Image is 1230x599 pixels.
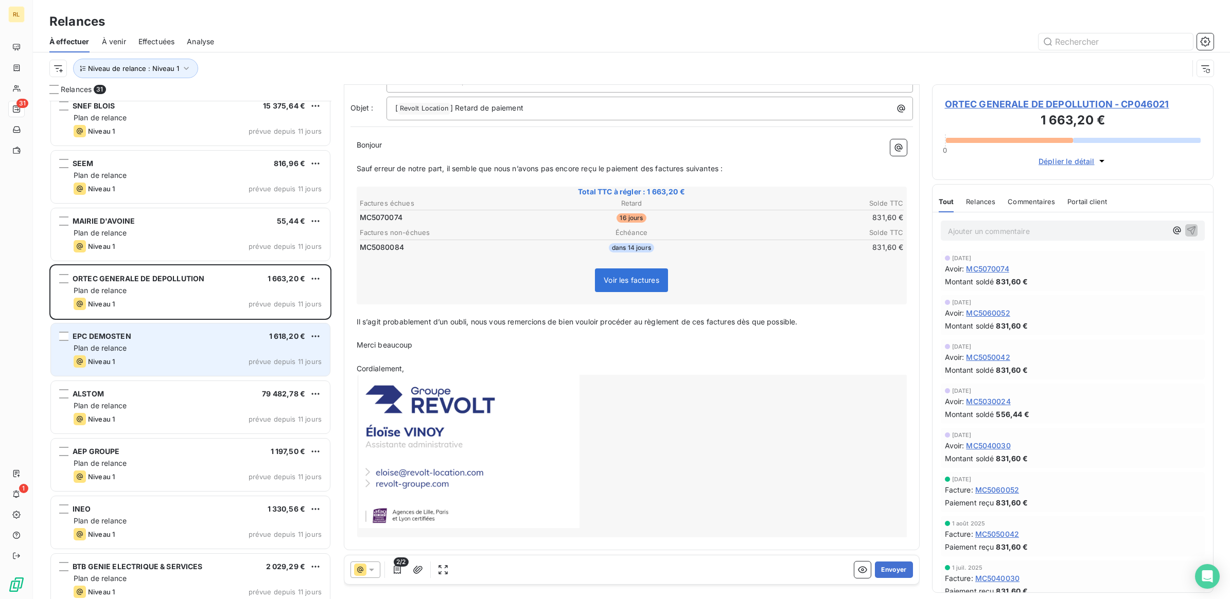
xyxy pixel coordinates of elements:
[604,276,659,284] span: Voir les factures
[49,12,105,31] h3: Relances
[945,97,1201,111] span: ORTEC GENERALE DE DEPOLLUTION - CP046021
[1067,197,1107,206] span: Portail client
[952,343,972,350] span: [DATE]
[73,389,104,398] span: ALSTOM
[609,243,654,252] span: dans 14 jours
[249,357,322,366] span: prévue depuis 11 jours
[88,588,115,596] span: Niveau 1
[102,37,126,47] span: À venir
[975,529,1019,539] span: MC5050042
[268,504,306,513] span: 1 330,56 €
[88,242,115,250] span: Niveau 1
[88,185,115,193] span: Niveau 1
[945,573,973,584] span: Facture :
[271,447,306,456] span: 1 197,50 €
[249,415,322,423] span: prévue depuis 11 jours
[952,432,972,438] span: [DATE]
[73,101,115,110] span: SNEF BLOIS
[73,332,131,340] span: EPC DEMOSTEN
[945,586,994,596] span: Paiement reçu
[88,64,179,72] span: Niveau de relance : Niveau 1
[16,99,28,108] span: 31
[358,187,905,197] span: Total TTC à régler : 1 663,20 €
[88,415,115,423] span: Niveau 1
[74,228,127,237] span: Plan de relance
[357,340,413,349] span: Merci beaucoup
[966,197,995,206] span: Relances
[996,409,1029,420] span: 556,44 €
[875,561,912,578] button: Envoyer
[541,198,722,209] th: Retard
[952,299,972,305] span: [DATE]
[350,103,374,112] span: Objet :
[88,357,115,366] span: Niveau 1
[945,365,994,375] span: Montant soldé
[952,565,983,571] span: 1 juil. 2025
[74,401,127,410] span: Plan de relance
[359,242,540,253] td: MC5080084
[945,111,1201,132] h3: 1 663,20 €
[723,242,904,253] td: 831,60 €
[945,453,994,464] span: Montant soldé
[996,541,1027,552] span: 831,60 €
[73,274,204,283] span: ORTEC GENERALE DE DEPOLLUTION
[269,332,306,340] span: 1 618,20 €
[945,352,964,362] span: Avoir :
[88,473,115,481] span: Niveau 1
[357,364,405,373] span: Cordialement,
[945,440,964,451] span: Avoir :
[262,389,305,398] span: 79 482,78 €
[73,159,94,168] span: SEEM
[945,529,973,539] span: Facture :
[996,320,1027,331] span: 831,60 €
[249,473,322,481] span: prévue depuis 11 jours
[49,37,90,47] span: À effectuer
[360,212,402,223] span: MC5070074
[138,37,175,47] span: Effectuées
[395,103,398,112] span: [
[8,576,25,593] img: Logo LeanPay
[187,37,214,47] span: Analyse
[73,504,91,513] span: INEO
[952,255,972,261] span: [DATE]
[541,227,722,238] th: Échéance
[975,573,1020,584] span: MC5040030
[357,164,723,173] span: Sauf erreur de notre part, il semble que nous n’avons pas encore reçu le paiement des factures su...
[73,216,135,225] span: MAIRIE D'AVOINE
[996,276,1027,287] span: 831,60 €
[359,227,540,238] th: Factures non-échues
[74,516,127,525] span: Plan de relance
[450,103,523,112] span: ] Retard de paiement
[966,440,1010,451] span: MC5040030
[996,365,1027,375] span: 831,60 €
[945,263,964,274] span: Avoir :
[94,85,106,94] span: 31
[74,113,127,122] span: Plan de relance
[975,484,1019,495] span: MC5060052
[398,103,450,115] span: Revolt Location
[274,159,305,168] span: 816,96 €
[49,101,331,599] div: grid
[19,484,28,493] span: 1
[88,127,115,135] span: Niveau 1
[945,497,994,508] span: Paiement reçu
[73,447,120,456] span: AEP GROUPE
[73,562,203,571] span: BTB GENIE ELECTRIQUE & SERVICES
[1195,564,1220,589] div: Open Intercom Messenger
[74,459,127,467] span: Plan de relance
[723,198,904,209] th: Solde TTC
[357,317,798,326] span: Il s’agit probablement d’un oubli, nous vous remercions de bien vouloir procéder au règlement de ...
[943,146,947,154] span: 0
[357,140,382,149] span: Bonjour
[945,396,964,407] span: Avoir :
[394,557,408,567] span: 2/2
[723,227,904,238] th: Solde TTC
[1039,156,1095,167] span: Déplier le détail
[966,263,1009,274] span: MC5070074
[996,586,1027,596] span: 831,60 €
[996,497,1027,508] span: 831,60 €
[617,213,646,223] span: 16 jours
[277,216,305,225] span: 55,44 €
[966,352,1010,362] span: MC5050042
[74,286,127,295] span: Plan de relance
